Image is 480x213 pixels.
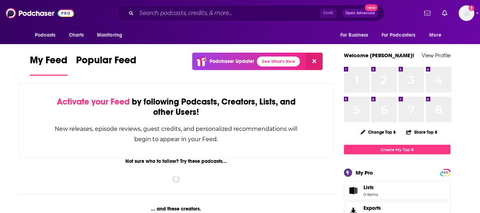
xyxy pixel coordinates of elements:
img: Podchaser - Follow, Share and Rate Podcasts [6,6,74,20]
button: Share Top 8 [406,125,438,139]
a: PRO [441,170,449,175]
a: Create My Top 8 [344,145,451,154]
a: Show notifications dropdown [421,7,433,19]
span: For Business [340,30,368,40]
a: Popular Feed [76,54,136,76]
a: See What's New [257,57,300,66]
a: View Profile [422,52,451,59]
span: Activate your Feed [57,96,130,107]
span: Exports [363,205,381,211]
button: open menu [424,28,450,42]
div: ... and these creators. [18,206,334,212]
a: Lists [344,181,451,200]
div: by following Podcasts, Creators, Lists, and other Users! [54,97,298,117]
div: Not sure who to follow? Try these podcasts... [18,158,334,164]
button: open menu [377,28,426,42]
button: open menu [30,28,65,42]
span: Podcasts [35,30,56,40]
a: Welcome [PERSON_NAME]! [344,52,414,59]
span: New [365,4,378,11]
button: open menu [92,28,131,42]
span: For Podcasters [382,30,416,40]
a: Charts [64,28,88,42]
span: Logged in as angelabellBL2024 [459,5,474,21]
span: Ctrl K [320,9,336,18]
span: Popular Feed [76,54,136,70]
a: Show notifications dropdown [439,7,450,19]
span: Lists [346,186,361,196]
button: Change Top 8 [356,128,400,137]
span: Monitoring [97,30,122,40]
span: Open Advanced [345,11,375,15]
span: Charts [69,30,84,40]
button: open menu [335,28,377,42]
button: Show profile menu [459,5,474,21]
div: New releases, episode reviews, guest credits, and personalized recommendations will begin to appe... [54,124,298,144]
span: More [429,30,441,40]
span: 0 items [363,192,378,197]
span: Lists [363,184,378,191]
svg: Add a profile image [469,5,474,11]
button: Open AdvancedNew [342,9,378,17]
div: Search podcasts, credits, & more... [117,5,384,21]
input: Search podcasts, credits, & more... [136,7,320,19]
div: My Pro [356,169,373,176]
a: My Feed [30,54,68,76]
span: Lists [363,184,374,191]
img: User Profile [459,5,474,21]
p: Podchaser Update! [210,58,254,64]
span: My Feed [30,54,68,70]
